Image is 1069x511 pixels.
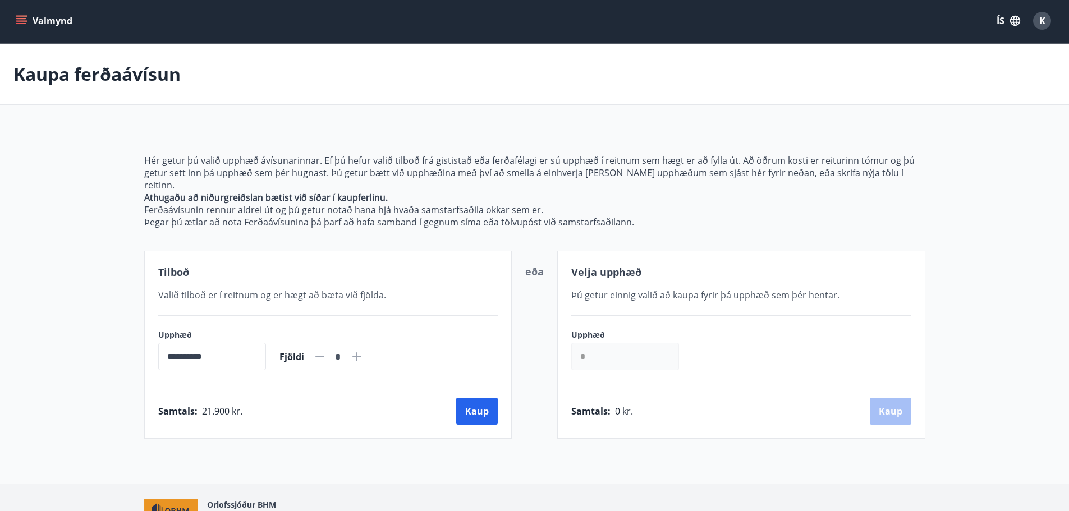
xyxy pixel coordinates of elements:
[158,405,198,417] span: Samtals :
[144,216,925,228] p: Þegar þú ætlar að nota Ferðaávísunina þá þarf að hafa samband í gegnum síma eða tölvupóst við sam...
[144,204,925,216] p: Ferðaávísunin rennur aldrei út og þú getur notað hana hjá hvaða samstarfsaðila okkar sem er.
[571,289,839,301] span: Þú getur einnig valið að kaupa fyrir þá upphæð sem þér hentar.
[202,405,242,417] span: 21.900 kr.
[1029,7,1056,34] button: K
[158,265,189,279] span: Tilboð
[279,351,304,363] span: Fjöldi
[525,265,544,278] span: eða
[571,405,611,417] span: Samtals :
[13,62,181,86] p: Kaupa ferðaávísun
[456,398,498,425] button: Kaup
[144,154,925,191] p: Hér getur þú valið upphæð ávísunarinnar. Ef þú hefur valið tilboð frá gististað eða ferðafélagi e...
[615,405,633,417] span: 0 kr.
[158,329,266,340] label: Upphæð
[990,11,1026,31] button: ÍS
[571,329,690,340] label: Upphæð
[207,499,276,510] span: Orlofssjóður BHM
[158,289,386,301] span: Valið tilboð er í reitnum og er hægt að bæta við fjölda.
[144,191,388,204] strong: Athugaðu að niðurgreiðslan bætist við síðar í kaupferlinu.
[1039,15,1045,27] span: K
[13,11,77,31] button: menu
[571,265,641,279] span: Velja upphæð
